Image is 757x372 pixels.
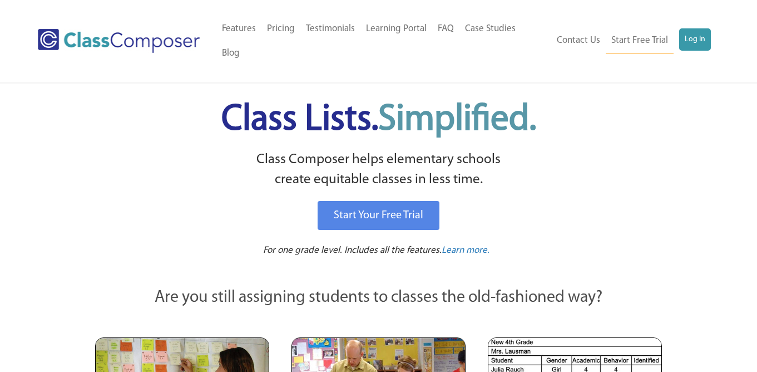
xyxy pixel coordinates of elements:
a: FAQ [432,17,459,41]
a: Learning Portal [360,17,432,41]
span: Start Your Free Trial [334,210,423,221]
img: Class Composer [38,29,200,53]
span: For one grade level. Includes all the features. [263,246,442,255]
a: Log In [679,28,711,51]
a: Start Free Trial [606,28,674,53]
a: Start Your Free Trial [318,201,439,230]
a: Contact Us [551,28,606,53]
a: Case Studies [459,17,521,41]
a: Pricing [261,17,300,41]
p: Are you still assigning students to classes the old-fashioned way? [95,286,662,310]
nav: Header Menu [549,28,711,53]
a: Blog [216,41,245,66]
span: Learn more. [442,246,489,255]
nav: Header Menu [216,17,548,66]
a: Testimonials [300,17,360,41]
span: Class Lists. [221,102,536,138]
a: Features [216,17,261,41]
p: Class Composer helps elementary schools create equitable classes in less time. [93,150,664,190]
a: Learn more. [442,244,489,258]
span: Simplified. [378,102,536,138]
